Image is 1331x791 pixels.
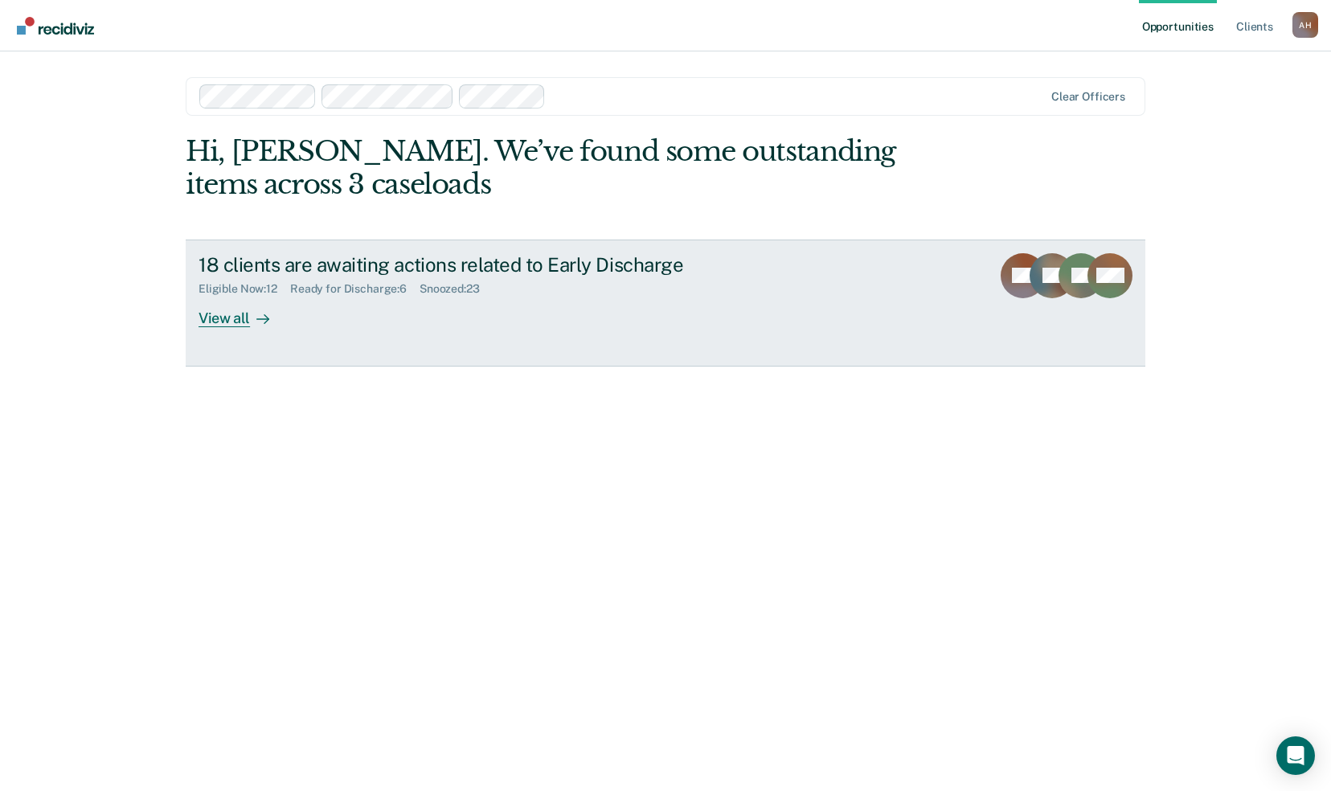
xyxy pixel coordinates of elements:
[199,282,290,296] div: Eligible Now : 12
[17,17,94,35] img: Recidiviz
[186,135,953,201] div: Hi, [PERSON_NAME]. We’ve found some outstanding items across 3 caseloads
[290,282,420,296] div: Ready for Discharge : 6
[186,240,1145,367] a: 18 clients are awaiting actions related to Early DischargeEligible Now:12Ready for Discharge:6Sno...
[1276,736,1315,775] div: Open Intercom Messenger
[1292,12,1318,38] button: Profile dropdown button
[1292,12,1318,38] div: A H
[1051,90,1125,104] div: Clear officers
[199,296,289,327] div: View all
[420,282,493,296] div: Snoozed : 23
[199,253,763,277] div: 18 clients are awaiting actions related to Early Discharge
